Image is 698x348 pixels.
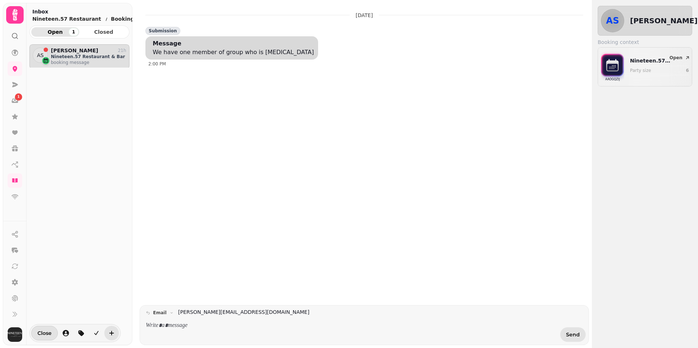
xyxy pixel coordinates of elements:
[118,48,126,53] p: 21h
[670,56,682,60] span: Open
[356,12,373,19] p: [DATE]
[104,326,119,340] button: create-convo
[601,50,624,82] img: bookings-icon
[598,39,692,46] label: Booking context
[51,48,98,54] p: [PERSON_NAME]
[86,29,122,35] span: Closed
[32,8,143,15] h2: Inbox
[560,327,586,342] button: Send
[601,50,689,83] div: bookings-iconAAOGQZIJNineteen.57 Restaurant & BarParty size6Open
[51,54,126,60] p: Nineteen.57 Restaurant & Bar
[178,308,309,316] a: [PERSON_NAME][EMAIL_ADDRESS][DOMAIN_NAME]
[6,327,24,342] button: User avatar
[566,332,580,337] span: Send
[145,27,180,35] div: Submission
[630,68,671,73] p: Party size
[32,15,143,23] nav: breadcrumb
[605,76,620,83] p: AAOGQZIJ
[667,53,693,62] button: Open
[8,327,22,342] img: User avatar
[630,16,698,26] h2: [PERSON_NAME]
[153,39,181,48] div: Message
[69,28,78,36] div: 1
[111,15,143,23] button: Bookings
[37,29,73,35] span: Open
[51,60,126,65] p: booking message
[17,94,20,100] span: 1
[606,16,619,25] span: AS
[29,44,129,336] div: grid
[153,48,314,57] div: We have one member of group who is [MEDICAL_DATA]
[31,326,58,340] button: Close
[630,57,671,64] p: Nineteen.57 Restaurant & Bar
[37,331,52,336] span: Close
[8,93,22,108] a: 1
[80,27,128,37] button: Closed
[143,308,177,317] button: email
[89,326,104,340] button: is-read
[32,15,102,23] p: Nineteen.57 Restaurant & Bar
[37,52,44,59] span: AS
[31,27,79,37] button: Open1
[686,68,689,73] p: 6
[148,61,566,67] div: 2:00 PM
[74,326,88,340] button: tag-thread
